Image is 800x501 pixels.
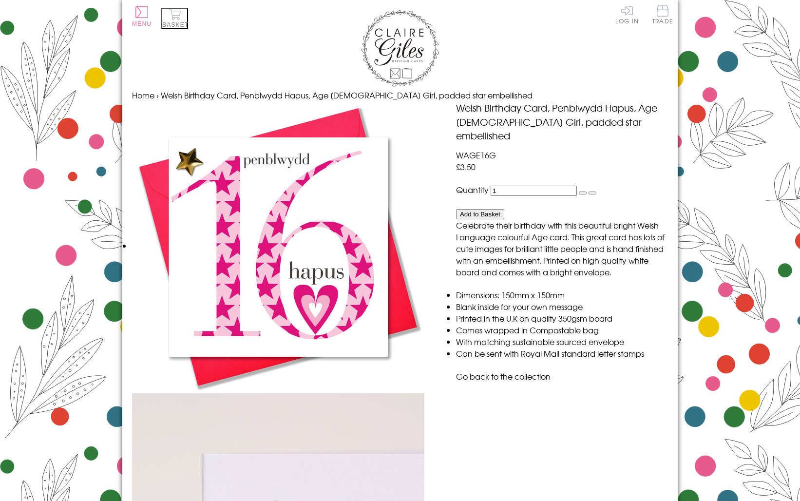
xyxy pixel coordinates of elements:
h1: Welsh Birthday Card, Penblwydd Hapus, Age [DEMOGRAPHIC_DATA] Girl, padded star embellished [456,101,668,143]
a: Log In [615,5,639,24]
img: Welsh Birthday Card, Penblwydd Hapus, Age 16 Girl, padded star embellished [132,101,424,393]
label: Quantity [456,184,489,195]
a: Go back to the collection [456,370,551,382]
a: Home [132,89,154,101]
span: WAGE16G [456,149,496,161]
span: Menu [132,20,152,27]
span: Trade [652,5,673,24]
span: › [156,89,159,101]
img: Claire Giles Greetings Cards [361,10,439,87]
button: Basket [161,8,188,29]
span: Add to Basket [460,211,500,218]
li: Blank inside for your own message [456,301,668,312]
span: £3.50 [456,161,476,173]
nav: breadcrumbs [132,89,668,101]
li: With matching sustainable sourced envelope [456,336,668,347]
button: Menu [132,6,152,27]
p: Celebrate their birthday with this beautiful bright Welsh Language colourful Age card. This great... [456,219,668,278]
a: Trade [652,5,673,26]
span: Welsh Birthday Card, Penblwydd Hapus, Age [DEMOGRAPHIC_DATA] Girl, padded star embellished [161,89,533,101]
li: Comes wrapped in Compostable bag [456,324,668,336]
li: Can be sent with Royal Mail standard letter stamps [456,347,668,359]
li: Dimensions: 150mm x 150mm [456,289,668,301]
li: Printed in the U.K on quality 350gsm board [456,312,668,324]
button: Add to Basket [456,209,504,219]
